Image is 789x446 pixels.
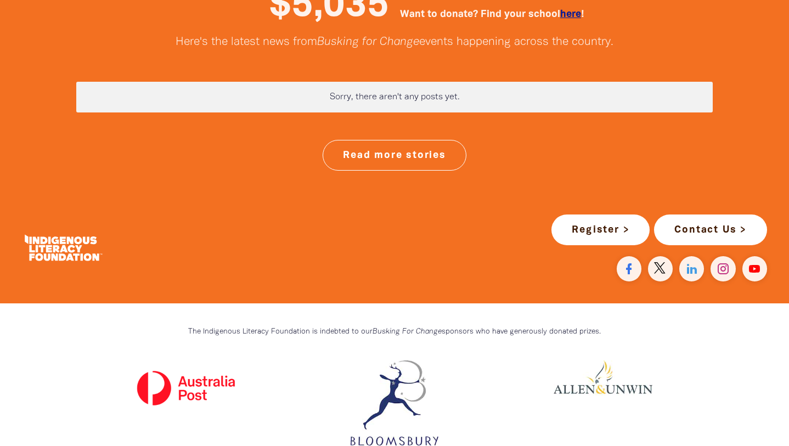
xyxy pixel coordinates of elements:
[76,82,713,112] div: Sorry, there aren't any posts yet.
[617,256,641,281] a: Visit our facebook page
[560,10,581,19] a: here
[711,256,735,281] a: Find us on Instagram
[76,82,713,112] div: Paginated content
[654,214,767,245] a: Contact Us >
[648,256,673,281] a: Find us on Twitter
[98,325,691,338] p: The Indigenous Literacy Foundation is indebted to our sponsors who have generously donated prizes.
[400,10,584,19] span: Want to donate? Find your school !
[317,37,419,47] em: Busking for Change
[373,328,442,335] em: Busking For Change
[679,256,704,281] a: Find us on Linkedin
[551,214,650,245] a: Register >
[323,140,466,171] a: Read more stories
[742,256,767,281] a: Find us on YouTube
[76,36,713,49] p: Here's the latest news from events happening across the country.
